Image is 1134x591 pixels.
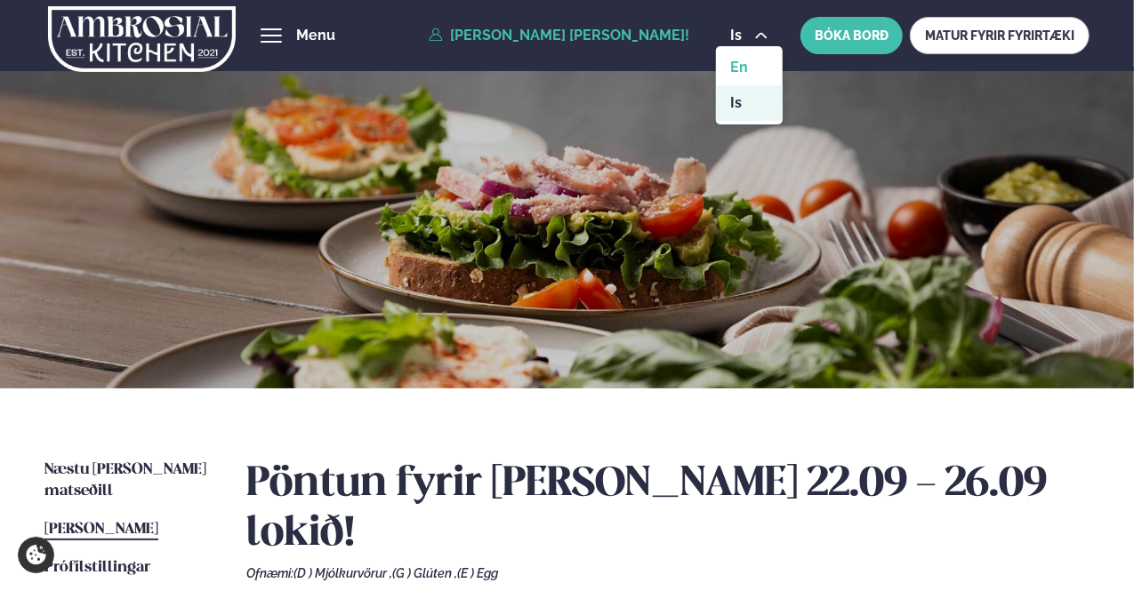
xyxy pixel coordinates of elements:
span: (G ) Glúten , [392,566,457,580]
div: Ofnæmi: [246,566,1090,580]
a: MATUR FYRIR FYRIRTÆKI [910,17,1090,54]
h2: Pöntun fyrir [PERSON_NAME] 22.09 - 26.09 lokið! [246,459,1090,559]
span: Næstu [PERSON_NAME] matseðill [44,462,206,499]
a: Næstu [PERSON_NAME] matseðill [44,459,211,502]
img: logo [48,3,236,76]
a: Cookie settings [18,537,54,573]
span: [PERSON_NAME] [44,522,158,537]
a: Prófílstillingar [44,557,150,579]
span: (E ) Egg [457,566,498,580]
button: hamburger [261,25,282,46]
a: is [716,85,783,121]
span: Prófílstillingar [44,560,150,575]
span: is [730,28,747,43]
a: en [716,50,783,85]
a: [PERSON_NAME] [44,519,158,540]
button: BÓKA BORÐ [800,17,903,54]
span: (D ) Mjólkurvörur , [294,566,392,580]
a: [PERSON_NAME] [PERSON_NAME]! [429,28,689,44]
button: is [716,28,783,43]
